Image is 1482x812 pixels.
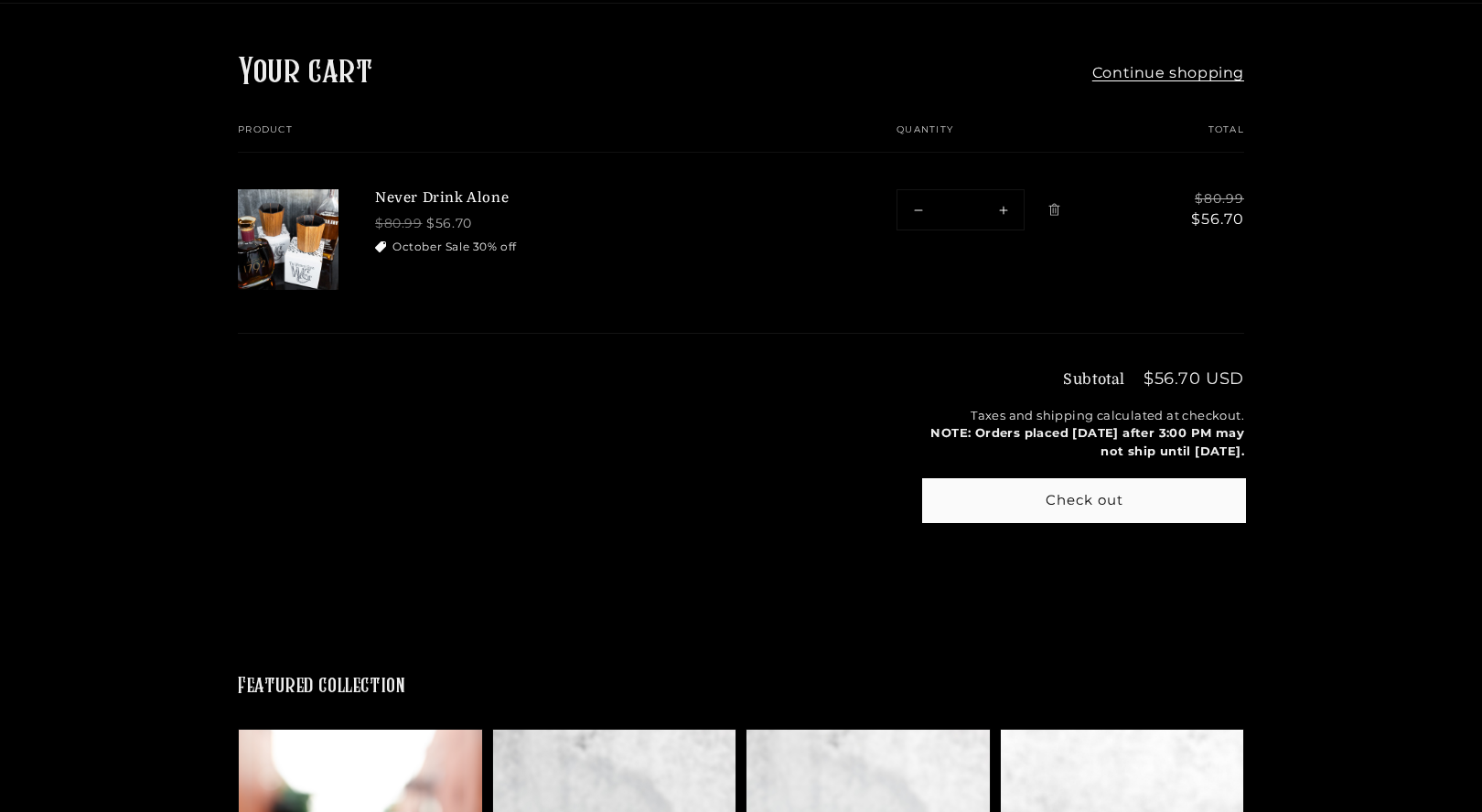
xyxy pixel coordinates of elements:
[1131,124,1244,153] th: Total
[238,673,405,701] h2: Featured collection
[924,480,1244,521] button: Check out
[375,239,650,255] li: October Sale 30% off
[375,239,650,255] ul: Discount
[1092,63,1244,83] a: Continue shopping
[930,425,1244,458] b: NOTE: Orders placed [DATE] after 3:00 PM may not ship until [DATE].
[1038,194,1070,226] a: Remove Never Drink Alone
[924,407,1244,461] small: Taxes and shipping calculated at checkout.
[375,189,650,208] a: Never Drink Alone
[238,124,842,153] th: Product
[238,49,372,97] h1: Your cart
[924,551,1244,601] iframe: PayPal-paypal
[1144,370,1244,387] p: $56.70 USD
[1167,208,1244,230] dd: $56.70
[939,190,983,230] input: Quantity for Never Drink Alone
[1167,189,1244,208] s: $80.99
[426,215,472,231] strong: $56.70
[1063,372,1125,387] h3: Subtotal
[375,215,423,231] s: $80.99
[842,124,1131,153] th: Quantity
